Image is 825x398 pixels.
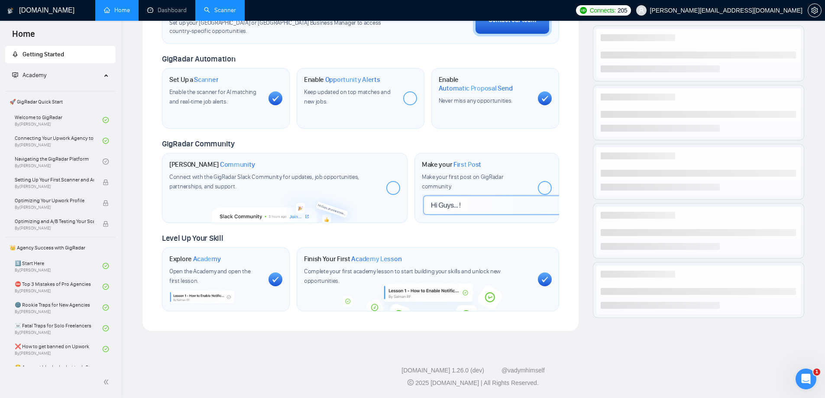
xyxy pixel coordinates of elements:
h1: Explore [169,255,221,263]
span: check-circle [103,138,109,144]
span: Connects: [590,6,616,15]
span: check-circle [103,117,109,123]
span: Setting Up Your First Scanner and Auto-Bidder [15,175,94,184]
h1: Finish Your First [304,255,401,263]
a: searchScanner [204,6,236,14]
a: ❌ How to get banned on UpworkBy[PERSON_NAME] [15,340,103,359]
a: 🌚 Rookie Traps for New AgenciesBy[PERSON_NAME] [15,298,103,317]
h1: [PERSON_NAME] [169,160,255,169]
div: 2025 [DOMAIN_NAME] | All Rights Reserved. [128,379,818,388]
span: double-left [103,378,112,386]
img: logo [7,4,13,18]
span: Never miss any opportunities. [439,97,512,104]
a: 1️⃣ Start HereBy[PERSON_NAME] [15,256,103,275]
img: slackcommunity-bg.png [212,188,359,223]
span: Enable the scanner for AI matching and real-time job alerts. [169,88,256,105]
h1: Make your [422,160,481,169]
span: Automatic Proposal Send [439,84,513,93]
span: copyright [408,379,414,385]
span: Home [5,28,42,46]
button: setting [808,3,822,17]
a: Connecting Your Upwork Agency to GigRadarBy[PERSON_NAME] [15,131,103,150]
span: 👑 Agency Success with GigRadar [6,239,115,256]
span: GigRadar Community [162,139,235,149]
span: rocket [12,51,18,57]
span: 1 [813,369,820,375]
a: Navigating the GigRadar PlatformBy[PERSON_NAME] [15,152,103,171]
h1: Enable [439,75,531,92]
h1: Set Up a [169,75,218,84]
span: lock [103,221,109,227]
span: GigRadar Automation [162,54,235,64]
span: user [638,7,644,13]
span: Keep updated on top matches and new jobs. [304,88,391,105]
a: @vadymhimself [501,367,545,374]
span: Scanner [194,75,218,84]
span: check-circle [103,284,109,290]
span: Opportunity Alerts [325,75,380,84]
span: check-circle [103,325,109,331]
a: Welcome to GigRadarBy[PERSON_NAME] [15,110,103,129]
img: upwork-logo.png [580,7,587,14]
span: Community [220,160,255,169]
span: Optimizing Your Upwork Profile [15,196,94,205]
span: Getting Started [23,51,64,58]
span: check-circle [103,304,109,311]
span: Academy [193,255,221,263]
span: Open the Academy and open the first lesson. [169,268,250,285]
span: 205 [618,6,627,15]
iframe: Intercom live chat [796,369,816,389]
span: Connect with the GigRadar Slack Community for updates, job opportunities, partnerships, and support. [169,173,359,190]
span: Optimizing and A/B Testing Your Scanner for Better Results [15,217,94,226]
span: Level Up Your Skill [162,233,223,243]
span: Academy Lesson [351,255,401,263]
a: dashboardDashboard [147,6,187,14]
span: setting [808,7,821,14]
span: Academy [23,71,46,79]
span: check-circle [103,263,109,269]
span: lock [103,179,109,185]
li: Getting Started [5,46,116,63]
span: First Post [453,160,481,169]
a: ⛔ Top 3 Mistakes of Pro AgenciesBy[PERSON_NAME] [15,277,103,296]
span: fund-projection-screen [12,72,18,78]
span: Set up your [GEOGRAPHIC_DATA] or [GEOGRAPHIC_DATA] Business Manager to access country-specific op... [169,19,399,36]
span: By [PERSON_NAME] [15,184,94,189]
a: 😭 Account blocked: what to do? [15,360,103,379]
a: [DOMAIN_NAME] 1.26.0 (dev) [401,367,484,374]
span: lock [103,200,109,206]
span: Academy [12,71,46,79]
span: check-circle [103,346,109,352]
span: check-circle [103,159,109,165]
span: Complete your first academy lesson to start building your skills and unlock new opportunities. [304,268,501,285]
h1: Enable [304,75,380,84]
a: ☠️ Fatal Traps for Solo FreelancersBy[PERSON_NAME] [15,319,103,338]
span: 🚀 GigRadar Quick Start [6,93,115,110]
span: By [PERSON_NAME] [15,226,94,231]
span: By [PERSON_NAME] [15,205,94,210]
a: setting [808,7,822,14]
span: Make your first post on GigRadar community. [422,173,503,190]
a: homeHome [104,6,130,14]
